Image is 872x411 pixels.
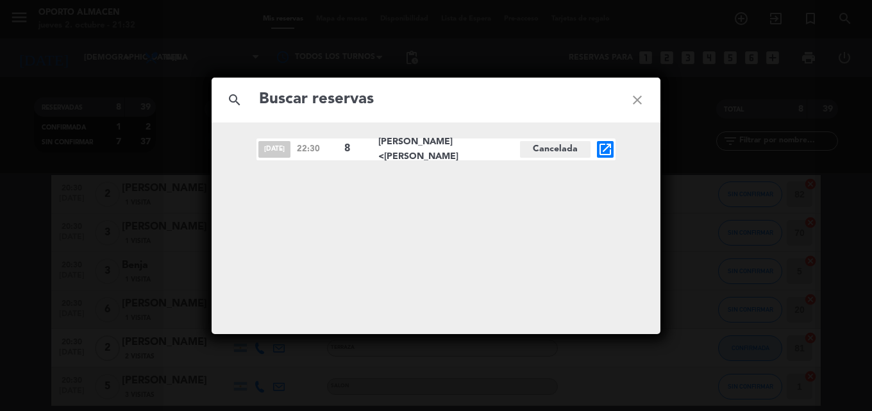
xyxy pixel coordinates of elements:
[614,77,660,123] i: close
[258,141,290,158] span: [DATE]
[344,140,367,157] span: 8
[212,77,258,123] i: search
[258,87,614,113] input: Buscar reservas
[520,141,591,158] span: Cancelada
[598,142,613,157] i: open_in_new
[297,142,338,156] span: 22:30
[378,135,520,164] span: [PERSON_NAME] <[PERSON_NAME]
